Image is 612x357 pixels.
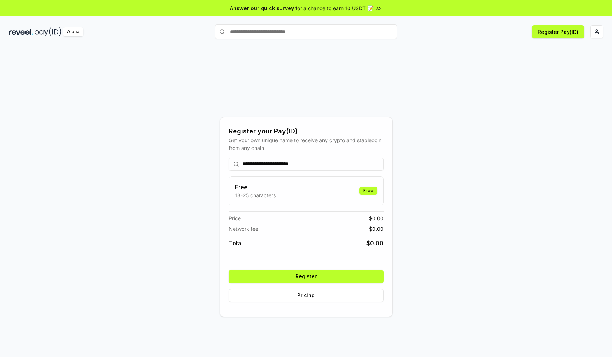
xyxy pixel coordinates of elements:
span: Total [229,239,243,248]
span: Answer our quick survey [230,4,294,12]
button: Register Pay(ID) [532,25,584,38]
span: $ 0.00 [366,239,384,248]
img: reveel_dark [9,27,33,36]
div: Get your own unique name to receive any crypto and stablecoin, from any chain [229,136,384,152]
img: pay_id [35,27,62,36]
button: Register [229,270,384,283]
div: Alpha [63,27,83,36]
div: Register your Pay(ID) [229,126,384,136]
span: for a chance to earn 10 USDT 📝 [295,4,373,12]
span: Network fee [229,225,258,233]
button: Pricing [229,289,384,302]
h3: Free [235,183,276,191]
span: $ 0.00 [369,214,384,222]
span: $ 0.00 [369,225,384,233]
div: Free [359,187,377,195]
span: Price [229,214,241,222]
p: 13-25 characters [235,191,276,199]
